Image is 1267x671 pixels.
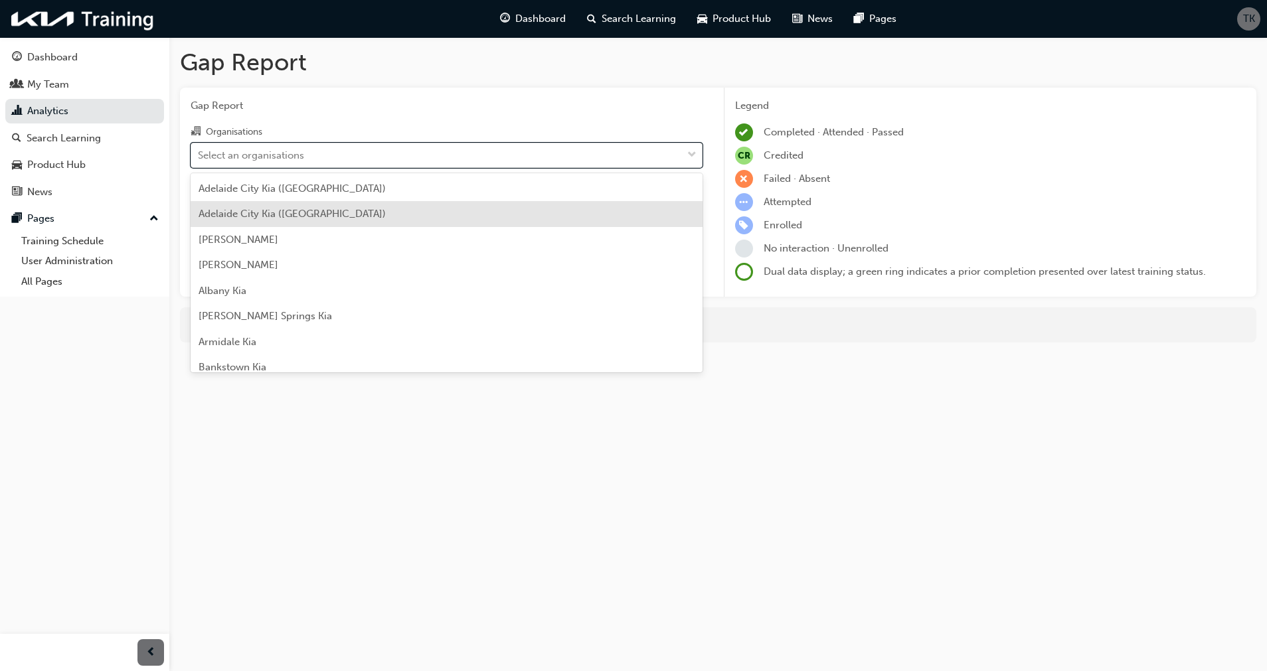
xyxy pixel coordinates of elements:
[5,180,164,204] a: News
[199,310,332,322] span: [PERSON_NAME] Springs Kia
[587,11,596,27] span: search-icon
[843,5,907,33] a: pages-iconPages
[764,149,803,161] span: Credited
[697,11,707,27] span: car-icon
[5,206,164,231] button: Pages
[515,11,566,27] span: Dashboard
[5,126,164,151] a: Search Learning
[198,147,304,163] div: Select an organisations
[199,361,266,373] span: Bankstown Kia
[602,11,676,27] span: Search Learning
[191,126,201,138] span: organisation-icon
[199,336,256,348] span: Armidale Kia
[190,317,1246,333] div: For more in-depth analysis and data download, go to
[500,11,510,27] span: guage-icon
[735,123,753,141] span: learningRecordVerb_COMPLETE-icon
[146,644,156,661] span: prev-icon
[27,77,69,92] div: My Team
[199,183,386,194] span: Adelaide City Kia ([GEOGRAPHIC_DATA])
[206,125,262,139] div: Organisations
[687,147,697,164] span: down-icon
[27,131,101,146] div: Search Learning
[12,79,22,91] span: people-icon
[5,42,164,206] button: DashboardMy TeamAnalyticsSearch LearningProduct HubNews
[27,211,54,226] div: Pages
[764,196,811,208] span: Attempted
[5,153,164,177] a: Product Hub
[199,208,386,220] span: Adelaide City Kia ([GEOGRAPHIC_DATA])
[12,133,21,145] span: search-icon
[27,50,78,65] div: Dashboard
[191,98,703,113] span: Gap Report
[576,5,687,33] a: search-iconSearch Learning
[12,106,22,117] span: chart-icon
[735,216,753,234] span: learningRecordVerb_ENROLL-icon
[5,99,164,123] a: Analytics
[12,213,22,225] span: pages-icon
[5,45,164,70] a: Dashboard
[713,11,771,27] span: Product Hub
[854,11,864,27] span: pages-icon
[16,271,164,292] a: All Pages
[735,240,753,258] span: learningRecordVerb_NONE-icon
[735,98,1246,113] div: Legend
[764,126,904,138] span: Completed · Attended · Passed
[5,72,164,97] a: My Team
[489,5,576,33] a: guage-iconDashboard
[12,159,22,171] span: car-icon
[199,285,246,297] span: Albany Kia
[149,210,159,228] span: up-icon
[782,5,843,33] a: news-iconNews
[7,5,159,33] img: kia-training
[735,193,753,211] span: learningRecordVerb_ATTEMPT-icon
[199,259,278,271] span: [PERSON_NAME]
[180,48,1256,77] h1: Gap Report
[27,157,86,173] div: Product Hub
[869,11,896,27] span: Pages
[735,147,753,165] span: null-icon
[792,11,802,27] span: news-icon
[764,173,830,185] span: Failed · Absent
[735,170,753,188] span: learningRecordVerb_FAIL-icon
[1237,7,1260,31] button: TK
[764,265,1206,277] span: Dual data display; a green ring indicates a prior completion presented over latest training status.
[764,242,888,254] span: No interaction · Unenrolled
[16,231,164,252] a: Training Schedule
[12,186,22,198] span: news-icon
[764,219,802,231] span: Enrolled
[807,11,833,27] span: News
[16,251,164,271] a: User Administration
[12,52,22,64] span: guage-icon
[199,234,278,246] span: [PERSON_NAME]
[1243,11,1255,27] span: TK
[687,5,782,33] a: car-iconProduct Hub
[27,185,52,200] div: News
